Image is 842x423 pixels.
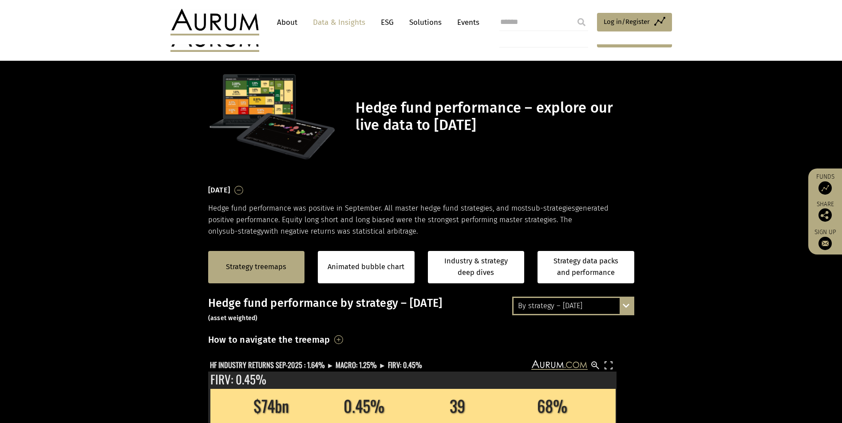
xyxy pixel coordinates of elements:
span: sub-strategies [528,204,575,212]
a: Strategy treemaps [226,261,286,273]
img: Share this post [818,208,832,222]
img: Aurum [170,9,259,35]
div: By strategy – [DATE] [514,298,633,314]
img: Access Funds [818,181,832,195]
span: Log in/Register [604,16,650,27]
a: Data & Insights [308,14,370,31]
span: sub-strategy [222,227,264,235]
a: Strategy data packs and performance [538,251,634,283]
h3: Hedge fund performance by strategy – [DATE] [208,297,634,323]
a: About [273,14,302,31]
small: (asset weighted) [208,314,258,322]
input: Submit [573,13,590,31]
img: Sign up to our newsletter [818,237,832,250]
h3: [DATE] [208,184,230,197]
a: Funds [813,173,838,195]
a: Industry & strategy deep dives [428,251,525,283]
div: Share [813,201,838,222]
a: Solutions [405,14,446,31]
a: Events [453,14,479,31]
a: Sign up [813,228,838,250]
p: Hedge fund performance was positive in September. All master hedge fund strategies, and most gene... [208,203,634,238]
a: ESG [376,14,398,31]
h3: How to navigate the treemap [208,332,330,347]
a: Animated bubble chart [328,261,404,273]
h1: Hedge fund performance – explore our live data to [DATE] [356,99,632,134]
a: Log in/Register [597,13,672,31]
